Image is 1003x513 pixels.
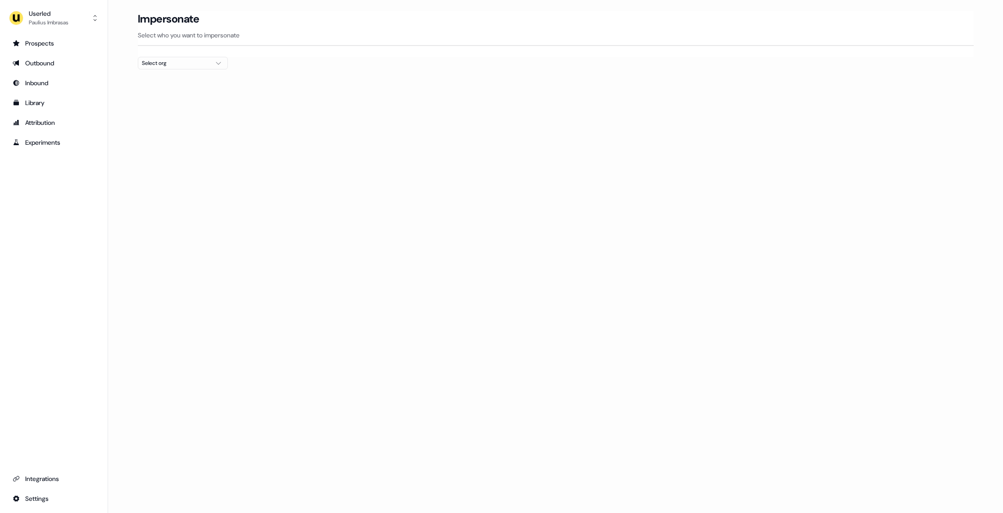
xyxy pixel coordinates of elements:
div: Attribution [13,118,95,127]
a: Go to Inbound [7,76,100,90]
div: Select org [142,59,209,68]
div: Outbound [13,59,95,68]
a: Go to experiments [7,135,100,150]
div: Inbound [13,78,95,87]
a: Go to templates [7,96,100,110]
a: Go to attribution [7,115,100,130]
a: Go to integrations [7,491,100,506]
div: Library [13,98,95,107]
h3: Impersonate [138,12,200,26]
div: Integrations [13,474,95,483]
div: Prospects [13,39,95,48]
button: Select org [138,57,228,69]
p: Select who you want to impersonate [138,31,974,40]
a: Go to outbound experience [7,56,100,70]
div: Paulius Imbrasas [29,18,68,27]
div: Settings [13,494,95,503]
a: Go to integrations [7,472,100,486]
div: Userled [29,9,68,18]
button: UserledPaulius Imbrasas [7,7,100,29]
div: Experiments [13,138,95,147]
a: Go to prospects [7,36,100,50]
